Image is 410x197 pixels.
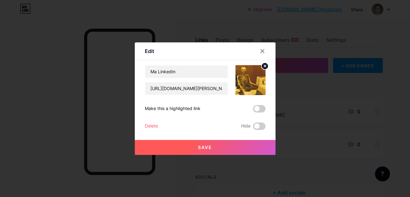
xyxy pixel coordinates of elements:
button: Save [135,140,276,155]
div: Make this a highlighted link [145,105,200,113]
img: link_thumbnail [235,65,266,95]
div: Edit [145,47,154,55]
input: URL [145,82,228,95]
input: Title [145,65,228,78]
span: Hide [241,123,251,130]
span: Save [198,145,212,150]
div: Delete [145,123,158,130]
